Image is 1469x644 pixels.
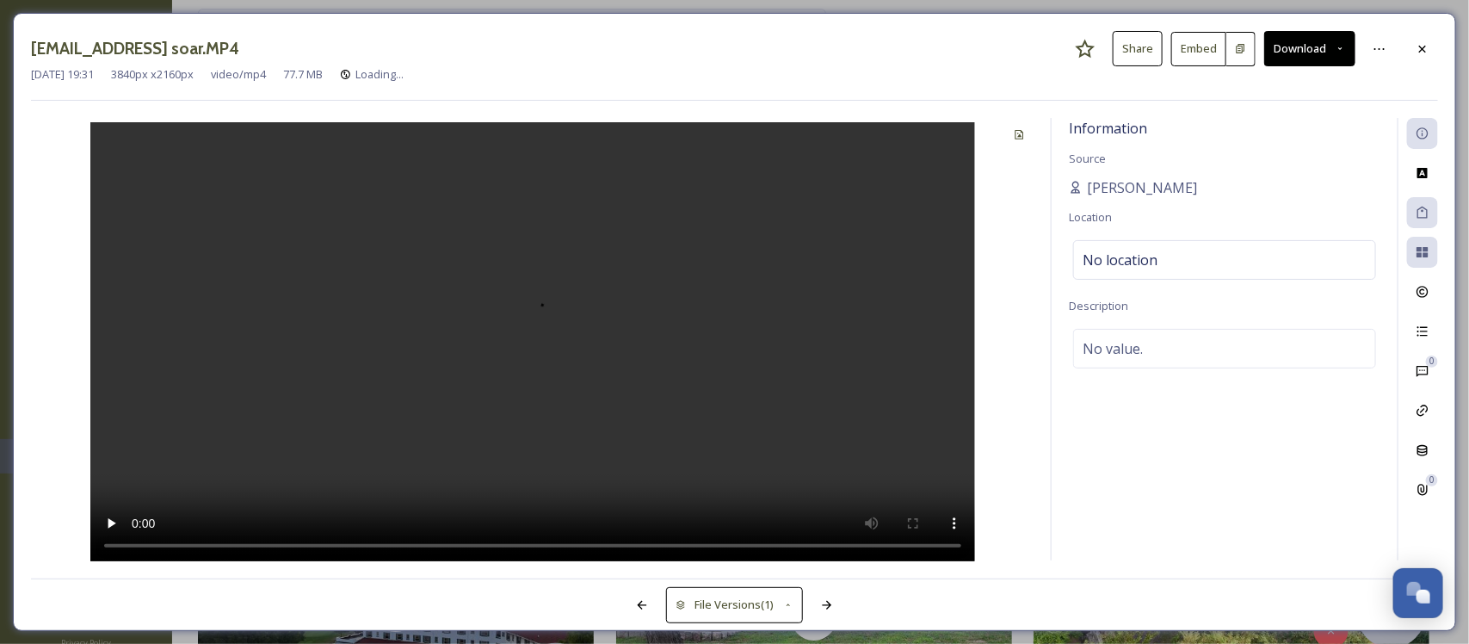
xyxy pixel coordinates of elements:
[1083,338,1143,359] span: No value.
[1171,32,1226,66] button: Embed
[355,66,404,82] span: Loading...
[1426,474,1438,486] div: 0
[1069,151,1106,166] span: Source
[1083,250,1157,270] span: No location
[1069,209,1112,225] span: Location
[31,66,94,83] span: [DATE] 19:31
[1087,177,1197,198] span: [PERSON_NAME]
[666,587,804,622] button: File Versions(1)
[1264,31,1355,66] button: Download
[31,36,239,61] h3: [EMAIL_ADDRESS] soar.MP4
[1069,119,1147,138] span: Information
[211,66,266,83] span: video/mp4
[1426,356,1438,368] div: 0
[1113,31,1163,66] button: Share
[111,66,194,83] span: 3840 px x 2160 px
[1069,298,1128,313] span: Description
[283,66,323,83] span: 77.7 MB
[1393,568,1443,618] button: Open Chat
